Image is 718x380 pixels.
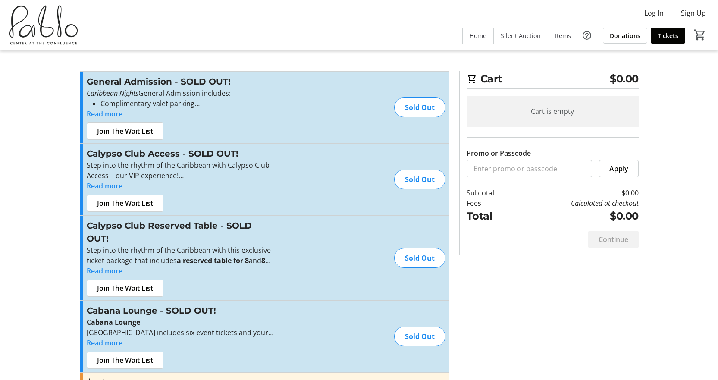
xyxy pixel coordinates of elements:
[394,97,445,117] div: Sold Out
[681,8,706,18] span: Sign Up
[609,163,628,174] span: Apply
[87,280,163,297] button: Join The Wait List
[578,27,596,44] button: Help
[467,71,639,89] h2: Cart
[87,75,275,88] h3: General Admission - SOLD OUT!
[644,8,664,18] span: Log In
[87,109,122,119] button: Read more
[467,96,639,127] div: Cart is empty
[463,28,493,44] a: Home
[177,256,249,265] strong: a reserved table for 8
[87,160,275,181] p: Step into the rhythm of the Caribbean with Calypso Club Access—our VIP experience!
[394,327,445,346] div: Sold Out
[97,126,153,136] span: Join The Wait List
[467,198,517,208] td: Fees
[494,28,548,44] a: Silent Auction
[516,208,638,224] td: $0.00
[651,28,685,44] a: Tickets
[87,327,275,338] p: [GEOGRAPHIC_DATA] includes six event tickets and your own private cabana-style seating area.
[87,266,122,276] button: Read more
[516,188,638,198] td: $0.00
[87,338,122,348] button: Read more
[87,147,275,160] h3: Calypso Club Access - SOLD OUT!
[467,188,517,198] td: Subtotal
[467,208,517,224] td: Total
[692,27,708,43] button: Cart
[5,3,82,47] img: Pablo Center's Logo
[87,304,275,317] h3: Cabana Lounge - SOLD OUT!
[100,98,275,109] li: Complimentary valet parking
[87,219,275,245] h3: Calypso Club Reserved Table - SOLD OUT!
[87,88,275,98] p: General Admission includes:
[548,28,578,44] a: Items
[87,88,138,98] em: Caribbean Nights
[87,245,275,266] p: Step into the rhythm of the Caribbean with this exclusive ticket package that includes and —our u...
[658,31,678,40] span: Tickets
[516,198,638,208] td: Calculated at checkout
[467,148,531,158] label: Promo or Passcode
[603,28,647,44] a: Donations
[97,198,153,208] span: Join The Wait List
[610,31,640,40] span: Donations
[470,31,486,40] span: Home
[637,6,671,20] button: Log In
[394,248,445,268] div: Sold Out
[97,283,153,293] span: Join The Wait List
[610,71,639,87] span: $0.00
[87,352,163,369] button: Join The Wait List
[467,160,592,177] input: Enter promo or passcode
[87,195,163,212] button: Join The Wait List
[674,6,713,20] button: Sign Up
[555,31,571,40] span: Items
[87,181,122,191] button: Read more
[97,355,153,365] span: Join The Wait List
[394,170,445,189] div: Sold Out
[599,160,639,177] button: Apply
[87,317,140,327] strong: Cabana Lounge
[87,122,163,140] button: Join The Wait List
[501,31,541,40] span: Silent Auction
